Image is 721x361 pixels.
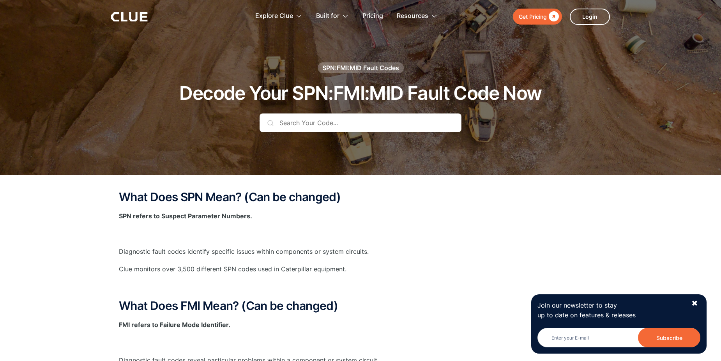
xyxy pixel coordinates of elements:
a: Pricing [362,4,383,28]
p: Diagnostic fault codes identify specific issues within components or system circuits. [119,247,602,257]
input: Enter your E-mail [537,328,700,347]
a: Get Pricing [513,9,562,25]
div: Resources [397,4,438,28]
div: Get Pricing [519,12,547,21]
div:  [547,12,559,21]
div: Resources [397,4,428,28]
p: ‍ [119,282,602,292]
p: Join our newsletter to stay up to date on features & releases [537,301,684,320]
div: Built for [316,4,339,28]
div: Explore Clue [255,4,302,28]
strong: FMI refers to Failure Mode Identifier. [119,321,230,329]
h1: Decode Your SPN:FMI:MID Fault Code Now [179,83,541,104]
div: ✖ [691,299,698,308]
div: SPN:FMI:MID Fault Codes [322,64,399,72]
a: Login [570,9,610,25]
form: Newsletter [537,328,700,347]
strong: SPN refers to Suspect Parameter Numbers. [119,212,252,220]
h2: What Does FMI Mean? (Can be changed) [119,299,602,312]
h2: What Does SPN Mean? (Can be changed) [119,191,602,204]
p: Clue monitors over 3,500 different SPN codes used in Caterpillar equipment. [119,264,602,274]
div: Explore Clue [255,4,293,28]
input: Subscribe [638,328,700,347]
p: ‍ [119,229,602,239]
input: Search Your Code... [260,113,461,132]
div: Built for [316,4,349,28]
p: ‍ [119,338,602,347]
